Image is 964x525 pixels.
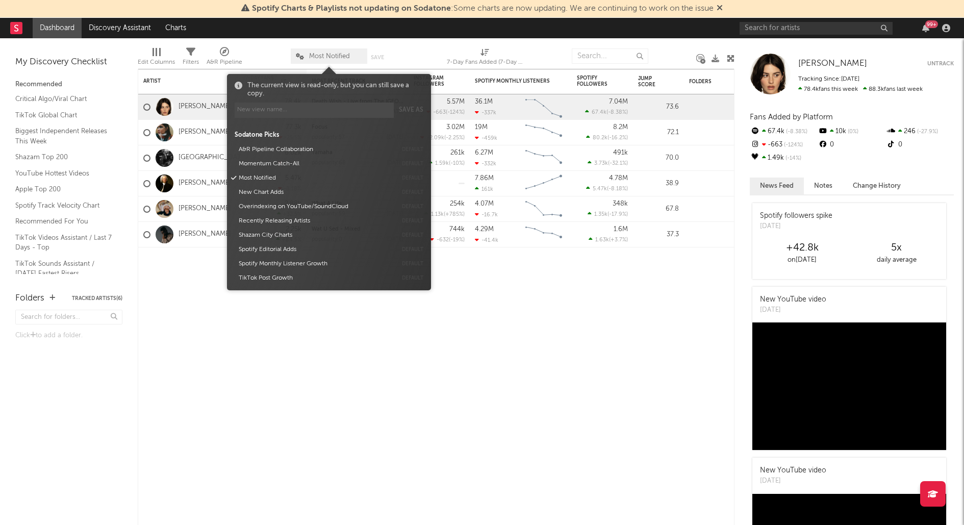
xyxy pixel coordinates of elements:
[798,59,867,69] a: [PERSON_NAME]
[593,186,607,192] span: 5.47k
[252,5,451,13] span: Spotify Charts & Playlists not updating on Sodatone
[445,212,463,217] span: +785 %
[588,160,628,166] div: ( )
[428,160,465,166] div: ( )
[475,124,488,131] div: 19M
[572,48,648,64] input: Search...
[309,53,350,60] span: Most Notified
[15,110,112,121] a: TikTok Global Chart
[586,185,628,192] div: ( )
[15,184,112,195] a: Apple Top 200
[717,5,723,13] span: Dismiss
[475,135,497,141] div: -459k
[235,185,397,199] button: New Chart Adds
[755,242,849,254] div: +42.8k
[589,236,628,243] div: ( )
[82,18,158,38] a: Discovery Assistant
[437,237,449,243] span: -632
[638,101,679,113] div: 73.6
[235,157,397,171] button: Momentum Catch-All
[475,109,496,116] div: -337k
[235,199,397,214] button: Overindexing on YouTube/SoundCloud
[371,55,384,60] button: Save
[750,178,804,194] button: News Feed
[594,212,607,217] span: 1.35k
[521,196,567,222] svg: Chart title
[846,129,858,135] span: 0 %
[798,86,858,92] span: 78.4k fans this week
[15,310,122,324] input: Search for folders...
[750,125,818,138] div: 67.4k
[613,124,628,131] div: 8.2M
[922,24,929,32] button: 99+
[447,110,463,115] span: -124 %
[447,43,523,73] div: 7-Day Fans Added (7-Day Fans Added)
[784,156,801,161] span: -14 %
[475,149,493,156] div: 6.27M
[179,179,231,188] a: [PERSON_NAME]
[586,134,628,141] div: ( )
[782,142,803,148] span: -124 %
[521,145,567,171] svg: Chart title
[475,211,498,218] div: -16.7k
[843,178,911,194] button: Change History
[638,178,679,190] div: 38.9
[402,176,423,181] button: default
[610,161,626,166] span: -32.1 %
[15,330,122,342] div: Click to add a folder.
[916,129,938,135] span: -27.9 %
[475,237,498,243] div: -41.4k
[15,56,122,68] div: My Discovery Checklist
[15,152,112,163] a: Shazam Top 200
[521,120,567,145] svg: Chart title
[207,43,242,73] div: A&R Pipeline
[447,56,523,68] div: 7-Day Fans Added (7-Day Fans Added)
[638,127,679,139] div: 72.1
[402,161,423,166] button: default
[15,258,112,279] a: TikTok Sounds Assistant / [DATE] Fastest Risers
[179,230,231,239] a: [PERSON_NAME]
[402,276,423,281] button: default
[475,226,494,233] div: 4.29M
[179,128,231,137] a: [PERSON_NAME]
[138,56,175,68] div: Edit Columns
[235,228,397,242] button: Shazam City Charts
[72,296,122,301] button: Tracked Artists(6)
[638,76,664,88] div: Jump Score
[450,149,465,156] div: 261k
[414,75,449,87] div: Instagram Followers
[143,78,220,84] div: Artist
[402,233,423,238] button: default
[585,109,628,115] div: ( )
[183,56,199,68] div: Filters
[430,236,465,243] div: ( )
[235,242,397,257] button: Spotify Editorial Adds
[431,212,444,217] span: 1.13k
[433,110,446,115] span: -663
[15,126,112,146] a: Biggest Independent Releases This Week
[138,43,175,73] div: Edit Columns
[475,160,496,167] div: -332k
[593,135,607,141] span: 80.2k
[446,135,463,141] span: -2.25 %
[420,134,465,141] div: ( )
[594,161,608,166] span: 3.73k
[798,59,867,68] span: [PERSON_NAME]
[886,138,954,152] div: 0
[609,98,628,105] div: 7.04M
[426,109,465,115] div: ( )
[179,154,247,162] a: [GEOGRAPHIC_DATA]
[927,59,954,69] button: Untrack
[760,305,826,315] div: [DATE]
[235,131,423,140] div: Sodatone Picks
[235,271,397,285] button: TikTok Post Growth
[15,79,122,91] div: Recommended
[475,78,551,84] div: Spotify Monthly Listeners
[798,86,923,92] span: 88.3k fans last week
[609,135,626,141] span: -16.2 %
[183,43,199,73] div: Filters
[689,79,766,85] div: Folders
[402,190,423,195] button: default
[740,22,893,35] input: Search for artists
[15,93,112,105] a: Critical Algo/Viral Chart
